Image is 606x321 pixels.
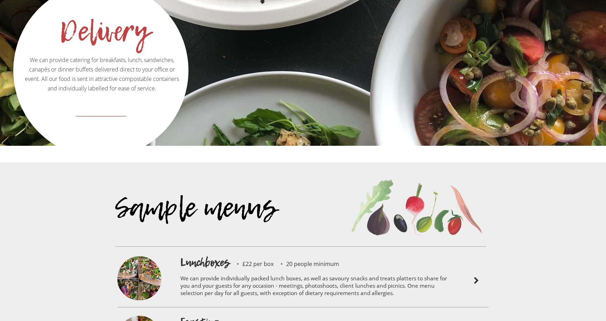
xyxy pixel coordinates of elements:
div: Delivery [41,19,168,30]
p: £22 per box [230,261,274,267]
strong: __________________ [76,108,126,117]
div: Sample menus [115,204,343,246]
a: __________________ [14,105,187,129]
p: We can provide individually packed lunch boxes, as well as savoury snacks and treats platters to ... [180,270,457,303]
p: 20 people minimum [274,261,339,267]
